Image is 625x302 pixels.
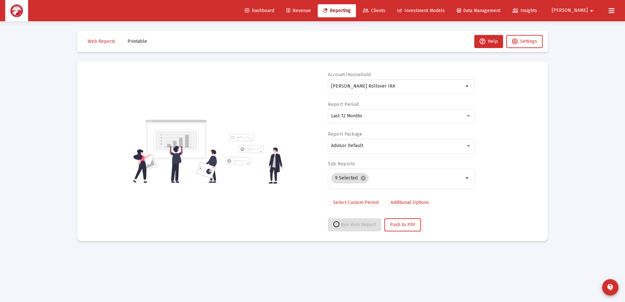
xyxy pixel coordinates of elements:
input: Search or select an account or household [331,84,464,89]
mat-icon: cancel [360,175,366,181]
mat-chip-list: Selection [331,172,464,185]
button: Settings [506,35,543,48]
mat-icon: arrow_drop_down [464,82,471,90]
button: Run Web Report [328,218,381,231]
span: Run Web Report [333,222,376,227]
mat-icon: contact_support [606,283,614,291]
span: Advisor Default [331,143,363,148]
a: Dashboard [240,4,279,17]
span: Additional Options [391,200,429,205]
mat-chip: 9 Selected [331,173,369,183]
span: Clients [363,8,385,13]
button: Push to PDF [384,218,421,231]
span: [PERSON_NAME] [552,8,588,13]
span: Settings [520,39,537,44]
a: Investment Models [392,4,450,17]
button: [PERSON_NAME] [544,4,603,17]
span: Revenue [286,8,311,13]
label: Sub Reports [328,161,355,167]
label: Account/Household [328,72,371,77]
a: Data Management [452,4,506,17]
span: Dashboard [245,8,274,13]
span: Reporting [323,8,351,13]
a: Revenue [281,4,316,17]
span: Web Reports [88,39,115,44]
span: Select Custom Period [333,200,379,205]
a: Clients [358,4,391,17]
img: reporting [132,119,222,184]
mat-icon: arrow_drop_down [588,4,596,17]
span: Investment Models [397,8,445,13]
span: Push to PDF [390,222,415,227]
label: Report Package [328,131,363,137]
span: Printable [127,39,147,44]
label: Report Period [328,102,359,107]
button: Web Reports [82,35,121,48]
span: Help [480,39,498,44]
mat-icon: arrow_drop_down [464,174,471,182]
a: Reporting [318,4,356,17]
img: reporting-alt [226,134,283,184]
button: Printable [122,35,152,48]
img: Dashboard [10,4,23,17]
span: Last 12 Months [331,113,362,119]
button: Help [474,35,503,48]
a: Insights [507,4,542,17]
span: Data Management [457,8,500,13]
span: Insights [513,8,537,13]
